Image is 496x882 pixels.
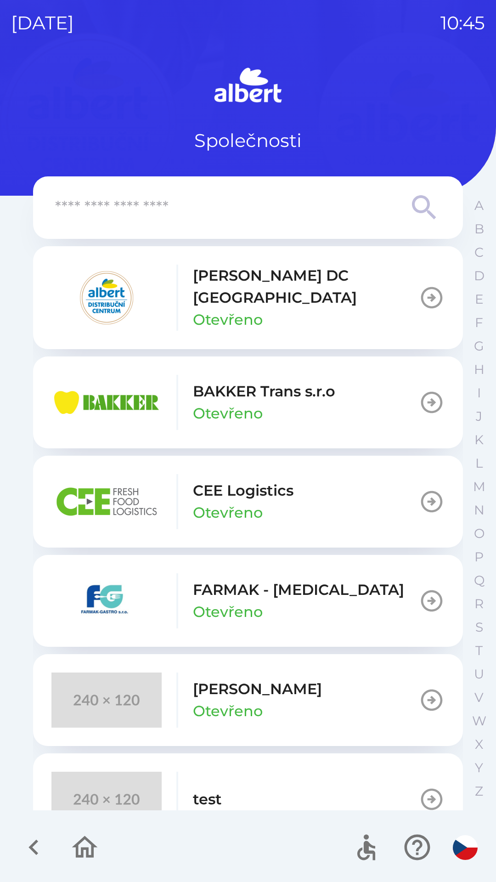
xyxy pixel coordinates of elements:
[473,479,485,495] p: M
[193,265,419,309] p: [PERSON_NAME] DC [GEOGRAPHIC_DATA]
[468,569,490,592] button: Q
[468,405,490,428] button: J
[51,772,162,827] img: 240x120
[468,194,490,217] button: A
[33,753,463,845] button: test
[194,127,302,154] p: Společnosti
[51,375,162,430] img: eba99837-dbda-48f3-8a63-9647f5990611.png
[51,270,162,325] img: 092fc4fe-19c8-4166-ad20-d7efd4551fba.png
[474,502,485,518] p: N
[475,760,483,776] p: Y
[51,573,162,628] img: 5ee10d7b-21a5-4c2b-ad2f-5ef9e4226557.png
[51,673,162,728] img: 240x120
[468,288,490,311] button: E
[468,662,490,686] button: U
[33,456,463,548] button: CEE LogisticsOtevřeno
[193,700,263,722] p: Otevřeno
[440,9,485,37] p: 10:45
[33,555,463,647] button: FARMAK - [MEDICAL_DATA]Otevřeno
[193,601,263,623] p: Otevřeno
[468,381,490,405] button: I
[474,572,485,588] p: Q
[468,475,490,498] button: M
[468,452,490,475] button: L
[468,592,490,616] button: R
[474,666,484,682] p: U
[33,64,463,108] img: Logo
[468,311,490,334] button: F
[468,428,490,452] button: K
[468,217,490,241] button: B
[193,480,293,502] p: CEE Logistics
[193,502,263,524] p: Otevřeno
[193,309,263,331] p: Otevřeno
[474,198,484,214] p: A
[193,788,222,810] p: test
[468,709,490,733] button: W
[475,455,483,471] p: L
[474,244,484,260] p: C
[475,783,483,799] p: Z
[468,264,490,288] button: D
[33,246,463,349] button: [PERSON_NAME] DC [GEOGRAPHIC_DATA]Otevřeno
[468,686,490,709] button: V
[475,315,483,331] p: F
[474,549,484,565] p: P
[474,362,485,378] p: H
[474,268,485,284] p: D
[468,639,490,662] button: T
[193,380,335,402] p: BAKKER Trans s.r.o
[468,756,490,780] button: Y
[468,733,490,756] button: X
[475,736,483,752] p: X
[468,780,490,803] button: Z
[33,654,463,746] button: [PERSON_NAME]Otevřeno
[193,402,263,424] p: Otevřeno
[477,385,481,401] p: I
[468,545,490,569] button: P
[193,579,404,601] p: FARMAK - [MEDICAL_DATA]
[475,291,484,307] p: E
[475,619,483,635] p: S
[453,835,478,860] img: cs flag
[476,408,482,424] p: J
[468,334,490,358] button: G
[474,221,484,237] p: B
[468,522,490,545] button: O
[474,596,484,612] p: R
[468,498,490,522] button: N
[51,474,162,529] img: ba8847e2-07ef-438b-a6f1-28de549c3032.png
[474,690,484,706] p: V
[33,356,463,448] button: BAKKER Trans s.r.oOtevřeno
[475,643,483,659] p: T
[472,713,486,729] p: W
[468,358,490,381] button: H
[474,338,484,354] p: G
[474,432,484,448] p: K
[11,9,74,37] p: [DATE]
[468,616,490,639] button: S
[193,678,322,700] p: [PERSON_NAME]
[468,241,490,264] button: C
[474,526,485,542] p: O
